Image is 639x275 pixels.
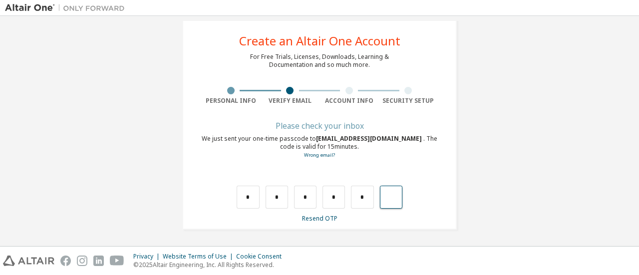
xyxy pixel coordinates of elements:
[236,253,288,261] div: Cookie Consent
[93,256,104,266] img: linkedin.svg
[302,214,337,223] a: Resend OTP
[201,123,438,129] div: Please check your inbox
[201,135,438,159] div: We just sent your one-time passcode to . The code is valid for 15 minutes.
[163,253,236,261] div: Website Terms of Use
[304,152,335,158] a: Go back to the registration form
[133,253,163,261] div: Privacy
[77,256,87,266] img: instagram.svg
[239,35,400,47] div: Create an Altair One Account
[379,97,438,105] div: Security Setup
[201,97,261,105] div: Personal Info
[5,3,130,13] img: Altair One
[3,256,54,266] img: altair_logo.svg
[60,256,71,266] img: facebook.svg
[250,53,389,69] div: For Free Trials, Licenses, Downloads, Learning & Documentation and so much more.
[316,134,423,143] span: [EMAIL_ADDRESS][DOMAIN_NAME]
[261,97,320,105] div: Verify Email
[319,97,379,105] div: Account Info
[110,256,124,266] img: youtube.svg
[133,261,288,269] p: © 2025 Altair Engineering, Inc. All Rights Reserved.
